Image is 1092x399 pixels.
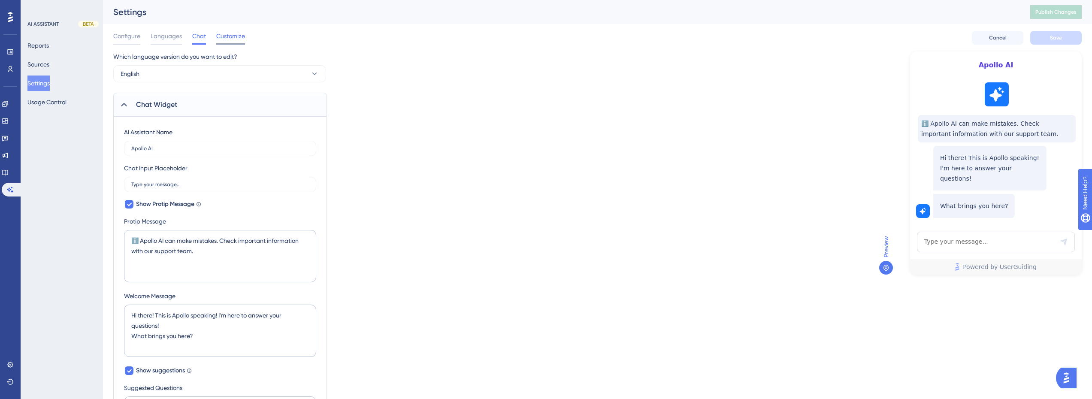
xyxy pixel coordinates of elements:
textarea: AI Assistant Text Input [917,232,1075,252]
span: Need Help? [20,2,54,12]
p: Hi there! This is Apollo speaking! I'm here to answer your questions! [940,153,1040,184]
span: Configure [113,31,140,41]
span: ℹ️ Apollo AI can make mistakes. Check important information with our support team. [921,118,1072,139]
span: Save [1050,34,1062,41]
input: AI Assistant [131,145,309,151]
button: Cancel [972,31,1023,45]
p: What brings you here? [940,201,1008,211]
span: Cancel [989,34,1007,41]
span: Preview [881,236,891,257]
div: BETA [78,21,99,27]
span: Languages [151,31,182,41]
span: Publish Changes [1035,9,1077,15]
button: English [113,65,326,82]
span: Chat [192,31,206,41]
button: Sources [27,57,49,72]
span: Powered by UserGuiding [963,262,1037,272]
label: Protip Message [124,216,316,227]
span: Apollo AI [931,60,1061,70]
div: AI ASSISTANT [27,21,59,27]
textarea: ℹ️ Apollo AI can make mistakes. Check important information with our support team. [124,230,316,282]
div: Send Message [1059,238,1068,246]
div: Settings [113,6,1009,18]
label: Welcome Message [124,291,316,301]
label: Suggested Questions [124,383,316,393]
button: Settings [27,76,50,91]
div: Chat Input Placeholder [124,163,188,173]
span: English [121,69,139,79]
input: Type your message... [131,181,309,187]
button: Usage Control [27,94,67,110]
button: Publish Changes [1030,5,1082,19]
iframe: UserGuiding AI Assistant Launcher [1056,365,1082,391]
span: Chat Widget [136,100,177,110]
button: Reports [27,38,49,53]
span: Which language version do you want to edit? [113,51,237,62]
textarea: Hi there! This is Apollo speaking! I'm here to answer your questions! What brings you here? [124,305,316,357]
span: Show Protip Message [136,199,194,209]
span: Customize [216,31,245,41]
span: Show suggestions [136,366,185,376]
div: AI Assistant Name [124,127,172,137]
img: launcher-image-alternative-text [919,207,927,215]
button: Save [1030,31,1082,45]
img: launcher-image-alternative-text [987,85,1006,104]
